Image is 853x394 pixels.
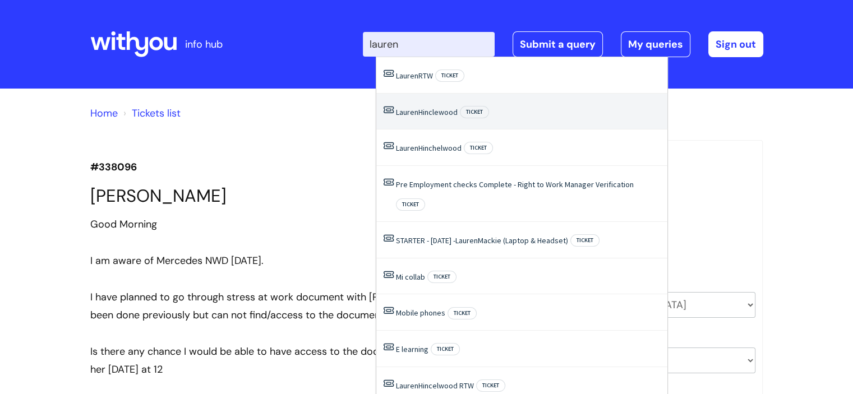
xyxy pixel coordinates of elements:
a: My queries [621,31,690,57]
span: Lauren [455,235,478,245]
a: Mobile phones [396,308,445,318]
a: LaurenRTW [396,71,433,81]
span: Ticket [431,343,460,355]
span: Ticket [427,271,457,283]
a: STARTER - [DATE] -LaurenMackie (Laptop & Headset) [396,235,568,245]
a: Submit a query [513,31,603,57]
a: Pre Employment checks Complete - Right to Work Manager Verification [396,179,634,189]
a: Tickets list [132,106,181,120]
p: info hub [185,35,223,53]
span: Ticket [476,379,505,392]
a: LaurenHinclewood [396,107,458,117]
a: Sign out [708,31,763,57]
div: Is there any chance I would be able to have access to the document before my meeting with her [DA... [90,342,533,379]
a: LaurenHincelwood RTW [396,381,474,391]
li: Solution home [90,104,118,122]
a: E learning [396,344,428,354]
span: Lauren [396,71,418,81]
span: Ticket [448,307,477,319]
span: Lauren [396,381,418,391]
a: Mi collab [396,272,425,282]
input: Search [363,32,495,57]
span: Lauren [396,143,418,153]
span: Ticket [570,234,600,247]
span: Ticket [460,106,489,118]
div: | - [363,31,763,57]
div: Good Morning [90,215,533,233]
h1: [PERSON_NAME] [90,186,533,206]
span: Ticket [464,142,493,154]
a: Home [90,106,118,120]
li: Tickets list [121,104,181,122]
div: I am aware of Mercedes NWD [DATE]. [90,252,533,270]
span: Ticket [396,198,425,211]
span: Lauren [396,107,418,117]
span: Ticket [435,69,464,82]
div: I have planned to go through stress at work document with [PERSON_NAME] I believe this has been d... [90,288,533,325]
p: #338096 [90,158,533,176]
a: LaurenHinchelwood [396,143,462,153]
